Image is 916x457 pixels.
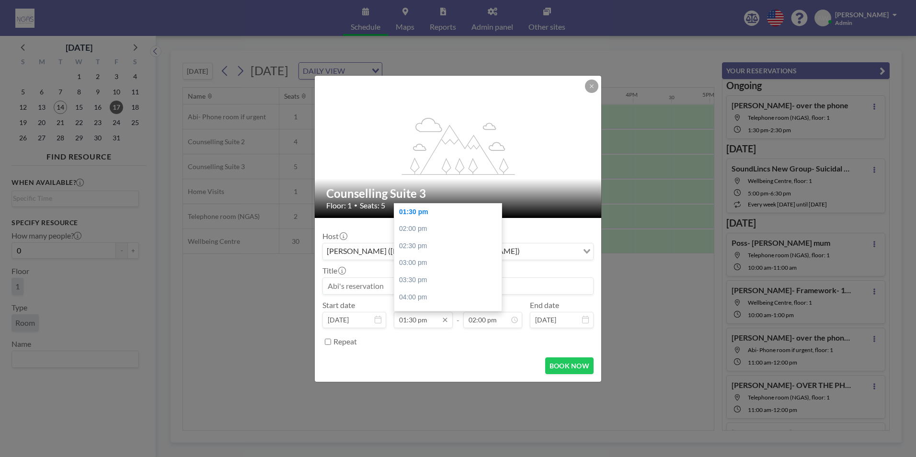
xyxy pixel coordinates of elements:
div: 03:30 pm [394,272,506,289]
input: Search for option [523,245,577,258]
label: End date [530,300,559,310]
g: flex-grow: 1.2; [402,117,515,174]
span: Seats: 5 [360,201,385,210]
label: Host [322,231,346,241]
div: 02:30 pm [394,238,506,255]
div: 02:00 pm [394,220,506,238]
span: [PERSON_NAME] ([EMAIL_ADDRESS][DOMAIN_NAME]) [325,245,522,258]
div: Search for option [323,243,593,260]
div: 04:30 pm [394,306,506,323]
h2: Counselling Suite 3 [326,186,591,201]
label: Start date [322,300,355,310]
input: Abi's reservation [323,278,593,294]
span: - [457,304,459,325]
div: 03:00 pm [394,254,506,272]
label: Title [322,266,345,275]
label: Repeat [333,337,357,346]
span: • [354,202,357,209]
div: 04:00 pm [394,289,506,306]
div: 01:30 pm [394,204,506,221]
button: BOOK NOW [545,357,594,374]
span: Floor: 1 [326,201,352,210]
